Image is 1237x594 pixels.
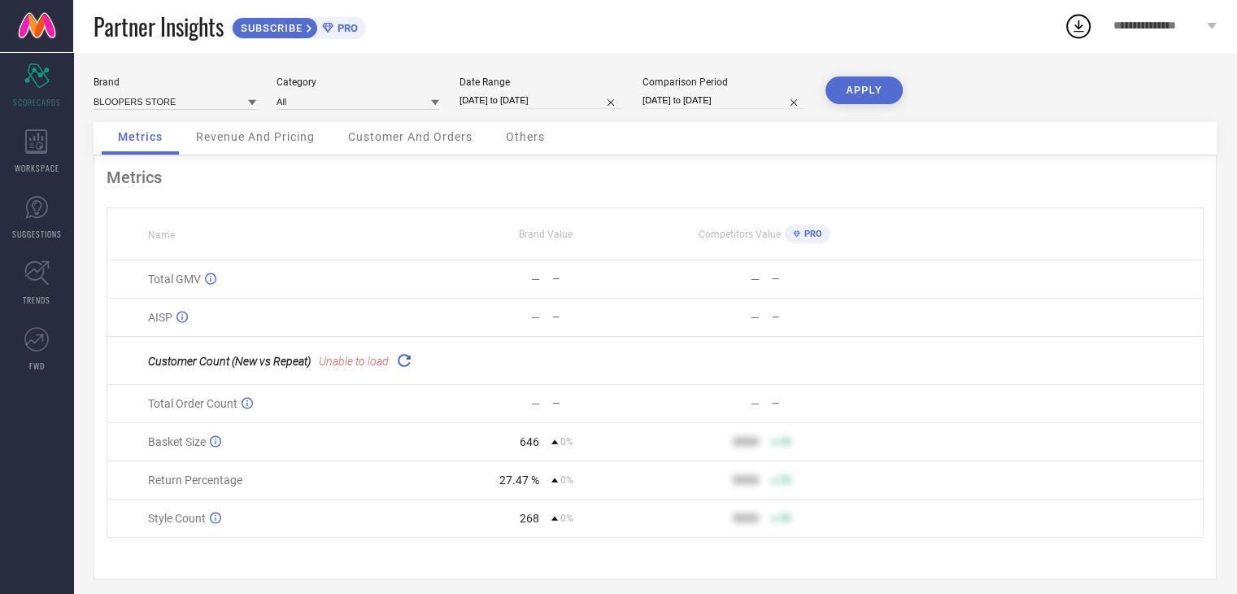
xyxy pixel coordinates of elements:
[506,130,545,143] span: Others
[148,229,175,241] span: Name
[552,398,654,409] div: —
[780,436,791,448] span: 50
[148,273,201,286] span: Total GMV
[107,168,1204,187] div: Metrics
[319,355,389,368] span: Unable to load
[333,22,358,34] span: PRO
[148,355,311,368] span: Customer Count (New vs Repeat)
[552,312,654,323] div: —
[118,130,163,143] span: Metrics
[560,474,573,486] span: 0%
[733,435,759,448] div: 9999
[560,513,573,524] span: 0%
[772,398,873,409] div: —
[499,474,539,487] div: 27.47 %
[642,92,805,109] input: Select comparison period
[277,76,439,88] div: Category
[552,273,654,285] div: —
[148,512,206,525] span: Style Count
[772,312,873,323] div: —
[94,76,256,88] div: Brand
[148,435,206,448] span: Basket Size
[1064,11,1093,41] div: Open download list
[148,474,242,487] span: Return Percentage
[232,13,366,39] a: SUBSCRIBEPRO
[642,76,805,88] div: Comparison Period
[13,96,61,108] span: SCORECARDS
[560,436,573,448] span: 0%
[751,273,760,286] div: —
[233,22,307,34] span: SUBSCRIBE
[751,311,760,324] div: —
[751,397,760,410] div: —
[15,162,59,174] span: WORKSPACE
[348,130,473,143] span: Customer And Orders
[772,273,873,285] div: —
[460,76,622,88] div: Date Range
[531,397,540,410] div: —
[733,512,759,525] div: 9999
[520,435,539,448] div: 646
[520,512,539,525] div: 268
[393,349,416,372] div: Reload "Customer Count (New vs Repeat) "
[780,513,791,524] span: 50
[531,273,540,286] div: —
[825,76,903,104] button: APPLY
[196,130,315,143] span: Revenue And Pricing
[733,474,759,487] div: 9999
[460,92,622,109] input: Select date range
[531,311,540,324] div: —
[23,294,50,306] span: TRENDS
[94,10,224,43] span: Partner Insights
[519,229,573,240] span: Brand Value
[148,397,237,410] span: Total Order Count
[12,228,62,240] span: SUGGESTIONS
[699,229,781,240] span: Competitors Value
[780,474,791,486] span: 50
[29,360,45,372] span: FWD
[800,229,822,239] span: PRO
[148,311,172,324] span: AISP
